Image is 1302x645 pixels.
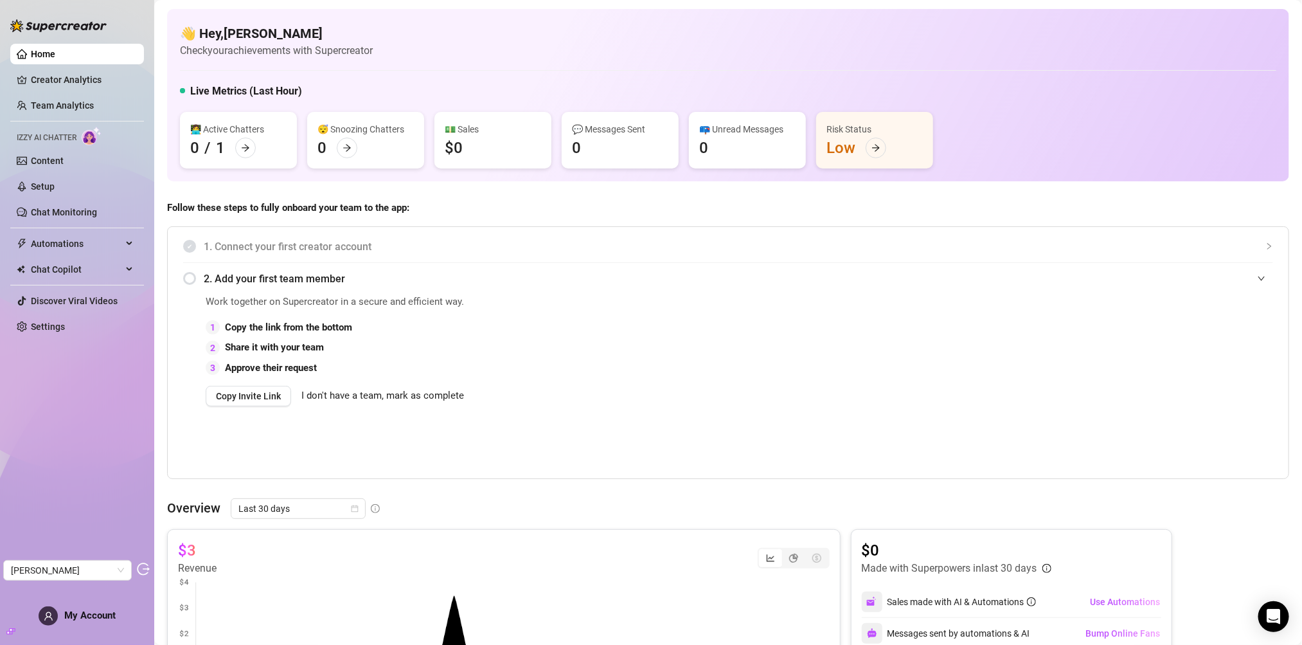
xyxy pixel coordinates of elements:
span: Automations [31,233,122,254]
img: Chat Copilot [17,265,25,274]
div: Messages sent by automations & AI [862,623,1030,644]
div: 0 [699,138,708,158]
span: build [6,627,15,636]
button: Use Automations [1090,592,1161,612]
div: Sales made with AI & Automations [887,595,1036,609]
span: Use Automations [1091,597,1161,607]
strong: Approve their request [225,362,317,374]
div: 💬 Messages Sent [572,122,668,136]
span: expanded [1258,275,1265,282]
span: logout [137,563,150,576]
a: Team Analytics [31,100,94,111]
img: svg%3e [866,596,878,608]
span: Copy Invite Link [216,391,281,401]
h5: Live Metrics (Last Hour) [190,84,302,99]
div: 0 [572,138,581,158]
article: Revenue [178,561,217,576]
article: $3 [178,540,196,561]
article: Made with Superpowers in last 30 days [862,561,1037,576]
span: calendar [351,505,359,513]
img: svg%3e [867,628,877,639]
img: logo-BBDzfeDw.svg [10,19,107,32]
span: Bump Online Fans [1086,628,1161,639]
div: Open Intercom Messenger [1258,601,1289,632]
span: thunderbolt [17,239,27,249]
span: My Account [64,610,116,621]
span: user [44,612,53,621]
h4: 👋 Hey, [PERSON_NAME] [180,24,373,42]
span: 2. Add your first team member [204,271,1273,287]
span: info-circle [1027,597,1036,606]
span: info-circle [1042,564,1051,573]
a: Chat Monitoring [31,207,97,217]
span: I don't have a team, mark as complete [301,388,464,404]
div: 1 [216,138,225,158]
div: 0 [190,138,199,158]
div: 👩‍💻 Active Chatters [190,122,287,136]
div: $0 [445,138,463,158]
a: Content [31,156,64,166]
div: 1 [206,320,220,334]
span: info-circle [371,504,380,513]
a: Settings [31,322,65,332]
article: Check your achievements with Supercreator [180,42,373,59]
span: arrow-right [871,143,880,152]
div: Risk Status [826,122,923,136]
strong: Copy the link from the bottom [225,322,352,333]
span: collapsed [1265,242,1273,250]
div: 0 [317,138,326,158]
span: arrow-right [343,143,352,152]
span: arrow-right [241,143,250,152]
div: 📪 Unread Messages [699,122,796,136]
img: AI Chatter [82,127,102,145]
span: Last 30 days [238,499,358,518]
span: 1. Connect your first creator account [204,239,1273,255]
span: Samantha Grey [11,561,124,580]
span: line-chart [766,554,775,563]
strong: Follow these steps to fully onboard your team to the app: [167,202,409,213]
a: Home [31,49,55,59]
span: Izzy AI Chatter [17,132,76,144]
div: 💵 Sales [445,122,541,136]
div: 3 [206,361,220,375]
a: Discover Viral Videos [31,296,118,306]
div: segmented control [758,548,830,568]
button: Copy Invite Link [206,386,291,406]
a: Setup [31,181,55,192]
span: dollar-circle [812,554,821,563]
span: pie-chart [789,554,798,563]
article: $0 [862,540,1051,561]
strong: Share it with your team [225,341,324,353]
article: Overview [167,498,220,518]
div: 😴 Snoozing Chatters [317,122,414,136]
span: Work together on Supercreator in a secure and efficient way. [206,295,984,310]
a: Creator Analytics [31,69,134,90]
span: Chat Copilot [31,259,122,280]
iframe: Adding Team Members [1016,295,1273,459]
button: Bump Online Fans [1085,623,1161,644]
div: 2. Add your first team member [183,263,1273,295]
div: 2 [206,341,220,355]
div: 1. Connect your first creator account [183,231,1273,262]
